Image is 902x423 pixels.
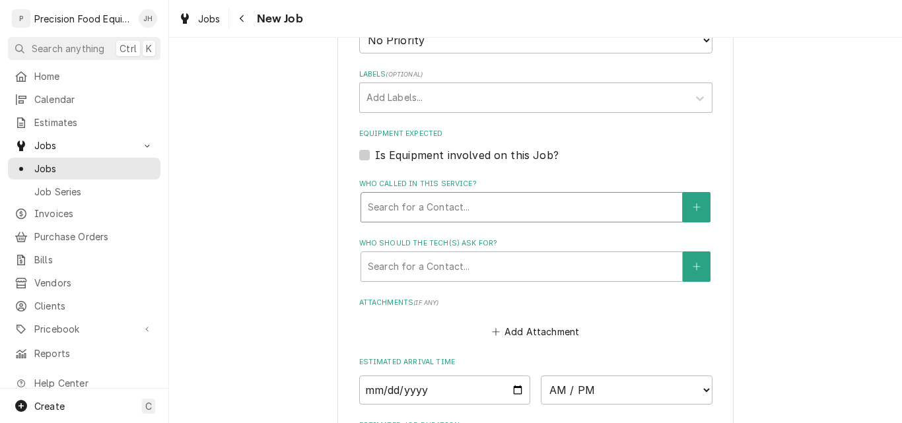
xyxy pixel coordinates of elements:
[8,65,160,87] a: Home
[359,69,712,112] div: Labels
[359,238,712,249] label: Who should the tech(s) ask for?
[8,158,160,179] a: Jobs
[198,12,221,26] span: Jobs
[693,203,701,212] svg: Create New Contact
[8,181,160,203] a: Job Series
[34,12,131,26] div: Precision Food Equipment LLC
[8,249,160,271] a: Bills
[34,185,154,199] span: Job Series
[12,9,30,28] div: P
[8,272,160,294] a: Vendors
[683,192,711,222] button: Create New Contact
[8,226,160,247] a: Purchase Orders
[359,298,712,308] label: Attachments
[359,357,712,368] label: Estimated Arrival Time
[8,342,160,364] a: Reports
[8,372,160,394] a: Go to Help Center
[359,375,531,405] input: Date
[683,251,711,282] button: Create New Contact
[34,115,154,129] span: Estimates
[359,129,712,162] div: Equipment Expected
[253,10,303,28] span: New Job
[145,399,152,413] span: C
[359,69,712,80] label: Labels
[139,9,157,28] div: JH
[34,253,154,267] span: Bills
[120,42,137,55] span: Ctrl
[359,179,712,189] label: Who called in this service?
[34,207,154,220] span: Invoices
[359,298,712,341] div: Attachments
[34,276,154,290] span: Vendors
[8,203,160,224] a: Invoices
[34,299,154,313] span: Clients
[8,112,160,133] a: Estimates
[413,299,438,306] span: ( if any )
[34,346,154,360] span: Reports
[173,8,226,30] a: Jobs
[8,318,160,340] a: Go to Pricebook
[34,139,134,152] span: Jobs
[34,69,154,83] span: Home
[359,357,712,404] div: Estimated Arrival Time
[146,42,152,55] span: K
[34,322,134,336] span: Pricebook
[693,262,701,271] svg: Create New Contact
[489,323,582,341] button: Add Attachment
[359,179,712,222] div: Who called in this service?
[359,238,712,281] div: Who should the tech(s) ask for?
[386,71,423,78] span: ( optional )
[359,129,712,139] label: Equipment Expected
[32,42,104,55] span: Search anything
[232,8,253,29] button: Navigate back
[34,92,154,106] span: Calendar
[34,376,153,390] span: Help Center
[139,9,157,28] div: Jason Hertel's Avatar
[34,401,65,412] span: Create
[8,37,160,60] button: Search anythingCtrlK
[541,375,712,405] select: Time Select
[8,295,160,317] a: Clients
[8,88,160,110] a: Calendar
[34,230,154,244] span: Purchase Orders
[8,135,160,156] a: Go to Jobs
[34,162,154,176] span: Jobs
[375,147,559,163] label: Is Equipment involved on this Job?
